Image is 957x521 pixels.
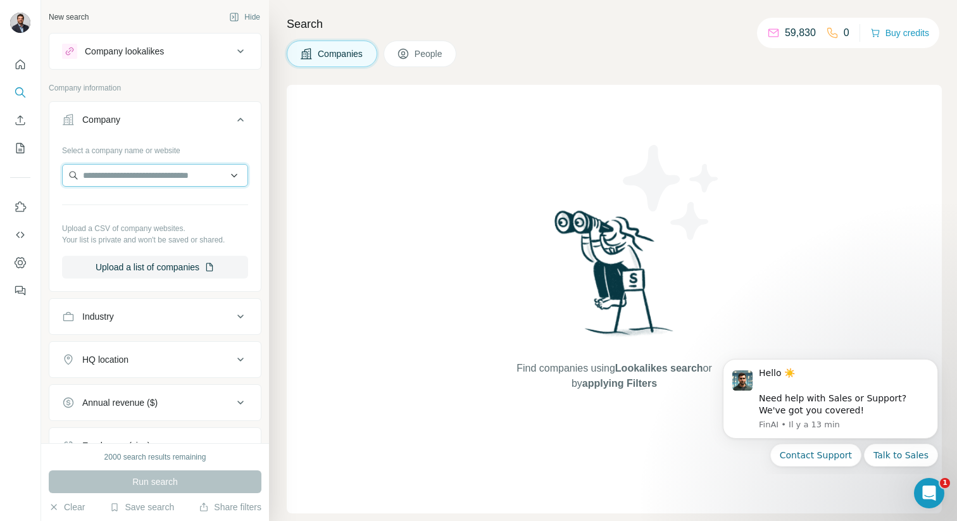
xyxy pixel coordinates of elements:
[49,82,261,94] p: Company information
[615,135,729,249] img: Surfe Illustration - Stars
[10,279,30,302] button: Feedback
[49,104,261,140] button: Company
[549,207,680,348] img: Surfe Illustration - Woman searching with binoculars
[940,478,950,488] span: 1
[914,478,944,508] iframe: Intercom live chat
[82,310,114,323] div: Industry
[62,140,248,156] div: Select a company name or website
[49,387,261,418] button: Annual revenue ($)
[49,501,85,513] button: Clear
[287,15,942,33] h4: Search
[318,47,364,60] span: Companies
[10,137,30,160] button: My lists
[104,451,206,463] div: 2000 search results remaining
[109,501,174,513] button: Save search
[49,344,261,375] button: HQ location
[82,113,120,126] div: Company
[49,301,261,332] button: Industry
[10,109,30,132] button: Enrich CSV
[85,45,164,58] div: Company lookalikes
[82,439,150,452] div: Employees (size)
[62,223,248,234] p: Upload a CSV of company websites.
[10,251,30,274] button: Dashboard
[49,11,89,23] div: New search
[220,8,269,27] button: Hide
[82,353,128,366] div: HQ location
[870,24,929,42] button: Buy credits
[785,25,816,41] p: 59,830
[10,81,30,104] button: Search
[10,13,30,33] img: Avatar
[513,361,715,391] span: Find companies using or by
[415,47,444,60] span: People
[704,348,957,474] iframe: Intercom notifications message
[82,396,158,409] div: Annual revenue ($)
[62,234,248,246] p: Your list is private and won't be saved or shared.
[49,430,261,461] button: Employees (size)
[10,196,30,218] button: Use Surfe on LinkedIn
[62,256,248,279] button: Upload a list of companies
[582,378,657,389] span: applying Filters
[49,36,261,66] button: Company lookalikes
[10,53,30,76] button: Quick start
[199,501,261,513] button: Share filters
[844,25,849,41] p: 0
[10,223,30,246] button: Use Surfe API
[615,363,703,373] span: Lookalikes search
